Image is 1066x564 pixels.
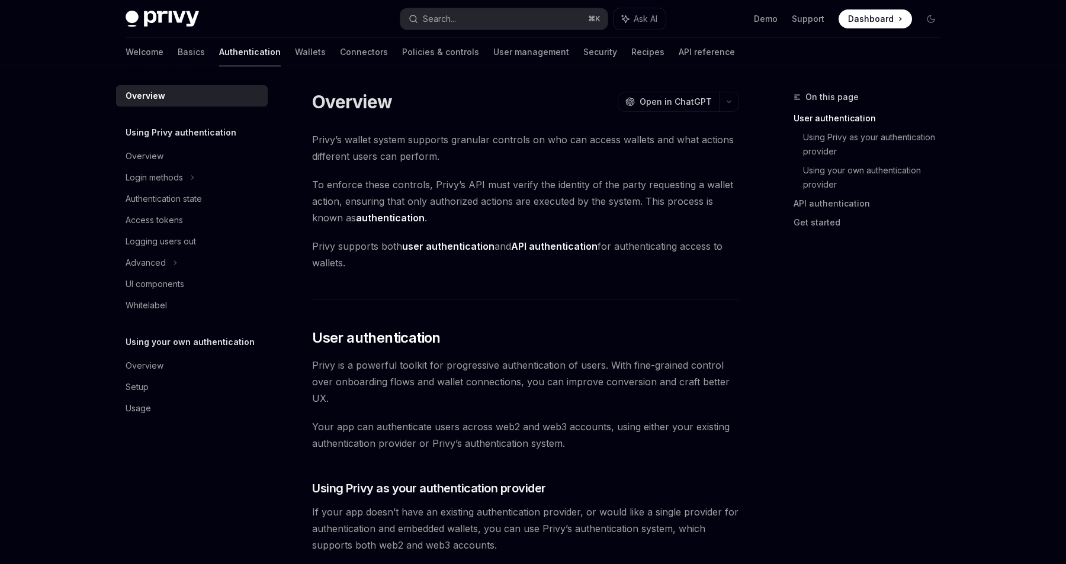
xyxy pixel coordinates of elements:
a: Usage [116,398,268,419]
a: Access tokens [116,210,268,231]
span: Your app can authenticate users across web2 and web3 accounts, using either your existing authent... [312,418,739,452]
a: Using Privy as your authentication provider [803,128,950,161]
div: Access tokens [126,213,183,227]
a: Using your own authentication provider [803,161,950,194]
h5: Using Privy authentication [126,125,236,140]
a: Whitelabel [116,295,268,316]
button: Toggle dark mode [921,9,940,28]
a: Logging users out [116,231,268,252]
div: Search... [423,12,456,26]
a: Setup [116,376,268,398]
img: dark logo [126,11,199,27]
a: Authentication [219,38,281,66]
strong: authentication [356,212,425,224]
a: User management [493,38,569,66]
a: Overview [116,355,268,376]
a: Connectors [340,38,388,66]
div: Overview [126,149,163,163]
span: If your app doesn’t have an existing authentication provider, or would like a single provider for... [312,504,739,553]
button: Open in ChatGPT [618,92,719,112]
a: Overview [116,146,268,167]
a: Overview [116,85,268,107]
a: Policies & controls [402,38,479,66]
div: Authentication state [126,192,202,206]
button: Ask AI [614,8,666,30]
a: Basics [178,38,205,66]
span: On this page [805,90,859,104]
span: Ask AI [634,13,657,25]
span: Dashboard [848,13,894,25]
h5: Using your own authentication [126,335,255,349]
div: Overview [126,89,165,103]
div: Whitelabel [126,298,167,312]
span: Privy is a powerful toolkit for progressive authentication of users. With fine-grained control ov... [312,357,739,407]
span: Privy’s wallet system supports granular controls on who can access wallets and what actions diffe... [312,131,739,165]
div: Login methods [126,170,183,185]
span: ⌘ K [588,14,601,24]
span: Using Privy as your authentication provider [312,480,546,497]
a: Support [792,13,824,25]
a: UI components [116,273,268,295]
span: To enforce these controls, Privy’s API must verify the identity of the party requesting a wallet ... [312,176,739,226]
div: Overview [126,359,163,373]
a: API authentication [794,194,950,213]
a: Recipes [631,38,664,66]
a: Authentication state [116,188,268,210]
a: Demo [754,13,778,25]
a: Security [583,38,617,66]
span: User authentication [312,328,441,347]
a: User authentication [794,109,950,128]
strong: user authentication [402,240,495,252]
div: Usage [126,401,151,415]
span: Open in ChatGPT [640,96,712,108]
a: Get started [794,213,950,232]
h1: Overview [312,91,392,112]
a: Dashboard [839,9,912,28]
strong: API authentication [511,240,598,252]
span: Privy supports both and for authenticating access to wallets. [312,238,739,271]
div: UI components [126,277,184,291]
a: Wallets [295,38,326,66]
button: Search...⌘K [400,8,608,30]
a: Welcome [126,38,163,66]
div: Setup [126,380,149,394]
div: Advanced [126,256,166,270]
div: Logging users out [126,234,196,249]
a: API reference [679,38,735,66]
